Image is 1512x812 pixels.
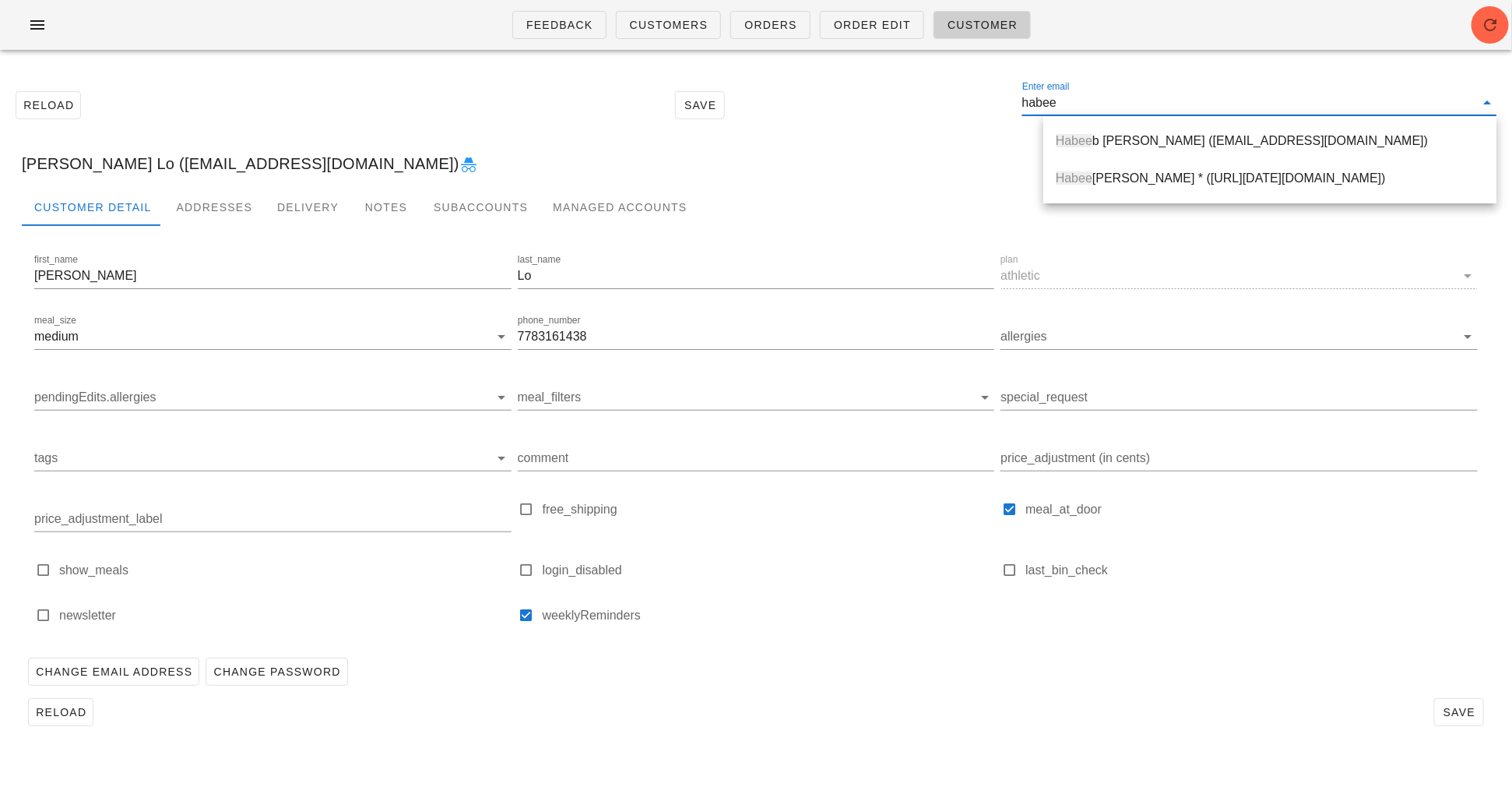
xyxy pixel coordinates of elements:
div: planathletic [1000,263,1478,288]
div: medium [34,330,79,344]
label: plan [1000,254,1018,266]
label: show_meals [59,563,512,578]
button: Reload [16,91,81,119]
button: Save [675,91,725,119]
label: last_name [518,254,561,266]
button: Save [1434,698,1484,726]
span: Orders [744,19,797,31]
span: Customer [947,19,1018,31]
label: meal_at_door [1025,502,1478,517]
span: Habee [1056,134,1092,147]
button: Change Email Address [28,658,199,686]
div: Addresses [164,189,265,226]
label: Enter email [1022,81,1070,93]
span: Reload [23,99,74,111]
span: Order Edit [833,19,911,31]
label: last_bin_check [1025,563,1478,578]
label: phone_number [518,315,581,327]
span: Change Email Address [35,665,192,678]
div: meal_sizemedium [34,324,512,349]
div: Managed Accounts [540,189,699,226]
label: login_disabled [543,563,995,578]
span: Habee [1056,171,1092,185]
a: Feedback [512,11,607,39]
label: meal_size [34,315,76,327]
div: [PERSON_NAME] Lo ([EMAIL_ADDRESS][DOMAIN_NAME]) [9,139,1503,189]
label: weeklyReminders [543,608,995,623]
div: Delivery [265,189,351,226]
div: [PERSON_NAME] * ([URL][DATE][DOMAIN_NAME]) [1056,171,1484,185]
a: Orders [730,11,811,39]
div: meal_filters [518,385,995,410]
a: Customer [934,11,1031,39]
div: allergies [1000,324,1478,349]
label: free_shipping [543,502,995,517]
div: b [PERSON_NAME] ([EMAIL_ADDRESS][DOMAIN_NAME]) [1056,133,1484,148]
span: Customers [629,19,709,31]
button: Reload [28,698,93,726]
div: Notes [351,189,421,226]
div: Customer Detail [22,189,164,226]
label: newsletter [59,608,512,623]
span: Change Password [213,665,340,678]
span: Save [682,99,718,111]
span: Save [1441,706,1477,718]
span: Reload [35,706,86,718]
span: Feedback [526,19,593,31]
a: Order Edit [820,11,924,39]
a: Customers [616,11,722,39]
div: pendingEdits.allergies [34,385,512,410]
div: Subaccounts [421,189,540,226]
label: first_name [34,254,78,266]
div: tags [34,446,512,471]
button: Change Password [206,658,347,686]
